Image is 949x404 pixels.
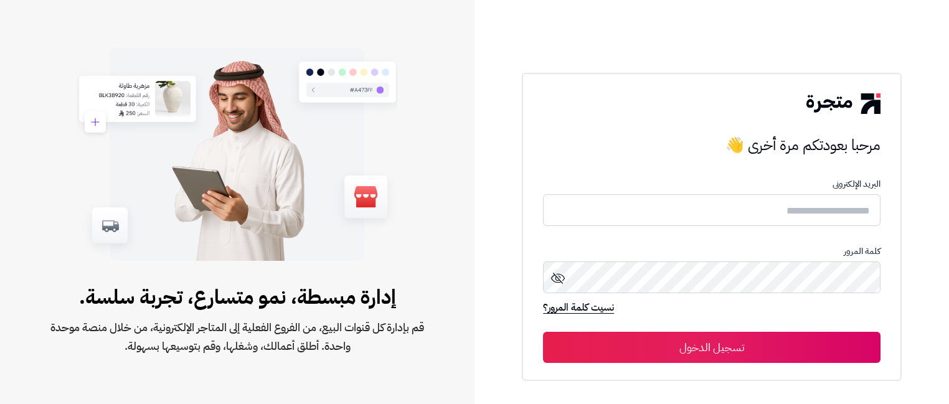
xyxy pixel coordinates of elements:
[543,133,881,157] h3: مرحبا بعودتكم مرة أخرى 👋
[40,282,435,312] span: إدارة مبسطة، نمو متسارع، تجربة سلسة.
[543,300,614,317] a: نسيت كلمة المرور؟
[40,318,435,355] span: قم بإدارة كل قنوات البيع، من الفروع الفعلية إلى المتاجر الإلكترونية، من خلال منصة موحدة واحدة. أط...
[543,247,881,256] p: كلمة المرور
[543,332,881,363] button: تسجيل الدخول
[543,179,881,189] p: البريد الإلكترونى
[806,93,880,113] img: logo-2.png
